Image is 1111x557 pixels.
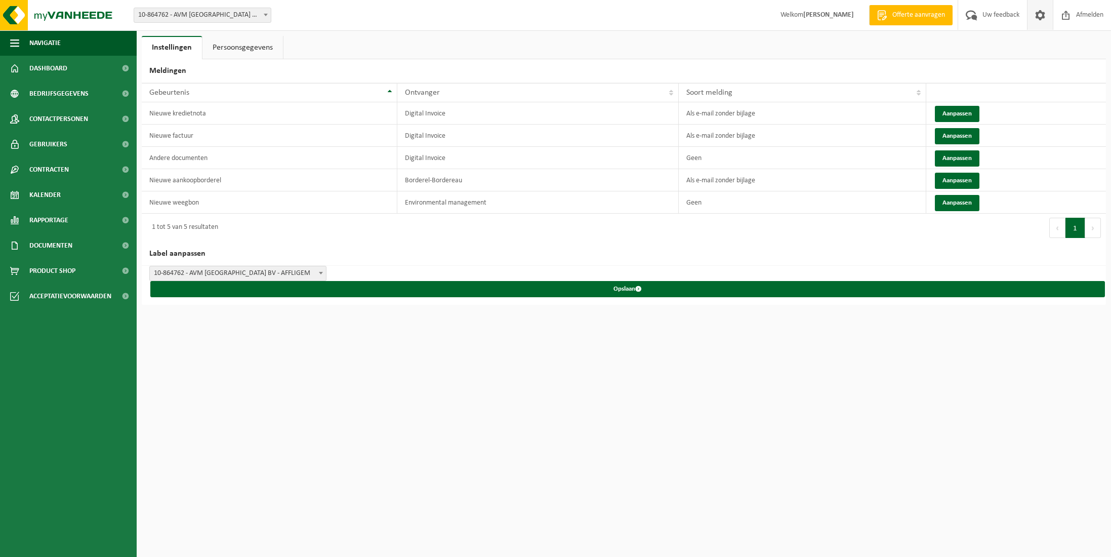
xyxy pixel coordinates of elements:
span: Bedrijfsgegevens [29,81,89,106]
span: Documenten [29,233,72,258]
button: 1 [1065,218,1085,238]
td: Digital Invoice [397,102,679,125]
td: Als e-mail zonder bijlage [679,169,926,191]
h2: Meldingen [142,59,1106,83]
span: 10-864762 - AVM BELGIUM BV - AFFLIGEM [134,8,271,22]
td: Als e-mail zonder bijlage [679,125,926,147]
span: 10-864762 - AVM BELGIUM BV - AFFLIGEM [134,8,271,23]
button: Aanpassen [935,106,979,122]
span: Gebeurtenis [149,89,189,97]
td: Als e-mail zonder bijlage [679,102,926,125]
a: Persoonsgegevens [202,36,283,59]
button: Previous [1049,218,1065,238]
td: Andere documenten [142,147,397,169]
td: Digital Invoice [397,147,679,169]
div: 1 tot 5 van 5 resultaten [147,219,218,237]
span: Contactpersonen [29,106,88,132]
button: Next [1085,218,1101,238]
span: Soort melding [686,89,732,97]
strong: [PERSON_NAME] [803,11,854,19]
td: Nieuwe kredietnota [142,102,397,125]
span: Rapportage [29,208,68,233]
span: 10-864762 - AVM BELGIUM BV - AFFLIGEM [150,266,326,281]
td: Nieuwe weegbon [142,191,397,214]
a: Offerte aanvragen [869,5,953,25]
span: Dashboard [29,56,67,81]
span: Kalender [29,182,61,208]
button: Opslaan [150,281,1105,297]
span: Acceptatievoorwaarden [29,284,111,309]
button: Aanpassen [935,150,979,167]
span: Contracten [29,157,69,182]
button: Aanpassen [935,128,979,144]
span: Offerte aanvragen [890,10,948,20]
span: Gebruikers [29,132,67,157]
td: Nieuwe aankoopborderel [142,169,397,191]
span: Ontvanger [405,89,440,97]
h2: Label aanpassen [142,242,1106,266]
a: Instellingen [142,36,202,59]
button: Aanpassen [935,195,979,211]
td: Borderel-Bordereau [397,169,679,191]
td: Nieuwe factuur [142,125,397,147]
span: Navigatie [29,30,61,56]
td: Environmental management [397,191,679,214]
td: Geen [679,191,926,214]
button: Aanpassen [935,173,979,189]
span: 10-864762 - AVM BELGIUM BV - AFFLIGEM [149,266,326,281]
span: Product Shop [29,258,75,284]
td: Digital Invoice [397,125,679,147]
td: Geen [679,147,926,169]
